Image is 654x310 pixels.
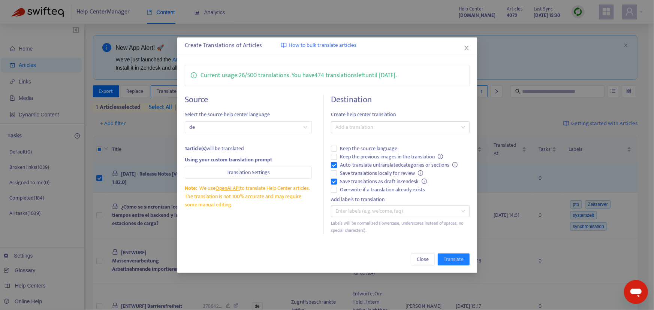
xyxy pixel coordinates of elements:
div: Using your custom translation prompt [185,156,312,164]
span: How to bulk translate articles [289,41,356,50]
p: Current usage: 26 / 500 translations . You have 474 translations left until [DATE] . [201,71,397,80]
div: Labels will be normalized (lowercase, underscores instead of spaces, no special characters). [331,220,470,234]
span: info-circle [452,162,457,167]
span: Note: [185,184,197,192]
span: close [464,45,470,51]
span: info-circle [418,170,423,176]
span: Auto-translate untranslated categories or sections [337,161,461,169]
span: Keep the previous images in the translation [337,153,446,161]
div: will be translated [185,145,312,153]
strong: 1 article(s) [185,144,207,153]
span: info-circle [437,154,443,159]
img: image-link [281,42,287,48]
span: Close [417,255,429,264]
button: Close [411,253,435,265]
span: de [189,122,307,133]
div: Add labels to translation [331,195,470,204]
button: Translation Settings [185,167,312,179]
span: info-circle [191,71,197,78]
span: Overwrite if a translation already exists [337,186,428,194]
span: Save translations as draft in Zendesk [337,177,430,186]
iframe: Schaltfläche zum Öffnen des Messaging-Fensters [624,280,648,304]
button: Translate [438,253,470,265]
div: Create Translations of Articles [185,41,470,50]
span: Save translations locally for review [337,169,426,177]
span: Select the source help center language [185,110,312,119]
span: Keep the source language [337,145,400,153]
a: OpenAI API [216,184,240,192]
a: How to bulk translate articles [281,41,356,50]
span: Translation Settings [227,168,270,177]
div: We use to translate Help Center articles. The translation is not 100% accurate and may require so... [185,184,312,209]
span: info-circle [421,179,427,184]
h4: Destination [331,95,470,105]
span: Create help center translation [331,110,470,119]
button: Close [462,44,471,52]
h4: Source [185,95,312,105]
